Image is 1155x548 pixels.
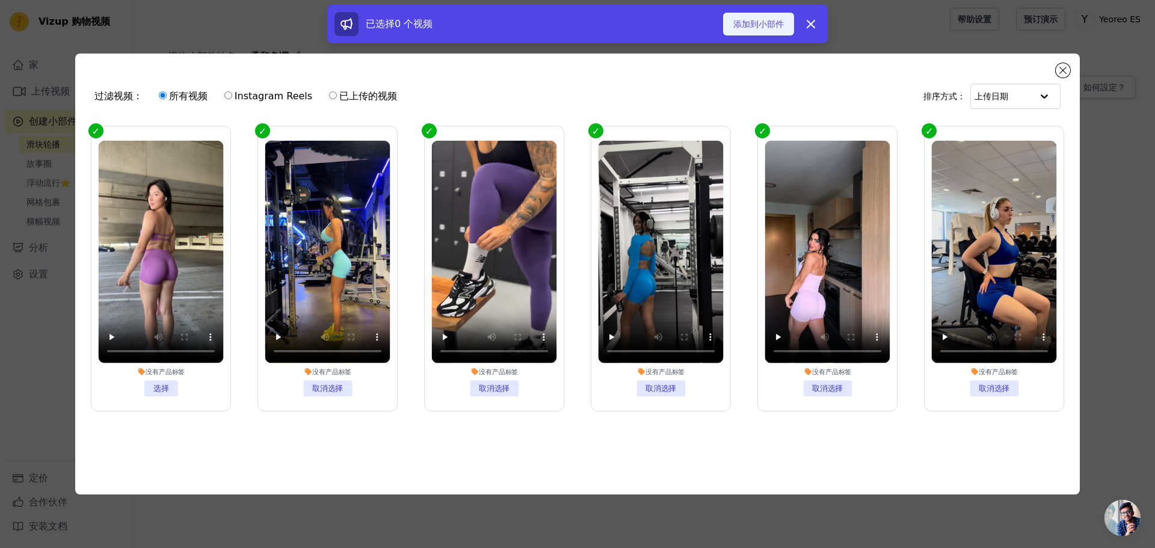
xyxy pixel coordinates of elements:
font: 没有产品标签 [479,368,518,376]
font: 没有产品标签 [312,368,351,376]
font: 所有视频 [169,90,208,102]
font: 视频 [413,18,433,29]
font: 已选择0 个 [366,18,413,29]
font: 没有产品标签 [979,368,1018,376]
font: 已上传的视频 [339,90,397,102]
button: 关闭模式 [1056,63,1070,78]
font: 排序方式： [923,91,966,101]
font: 过滤视频： [94,90,143,102]
font: Instagram Reels [235,90,312,102]
font: 没有产品标签 [146,368,185,376]
font: 没有产品标签 [645,368,685,376]
font: 添加到小部件 [733,19,784,29]
font: 没有产品标签 [812,368,851,376]
a: 开放式聊天 [1104,500,1141,536]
